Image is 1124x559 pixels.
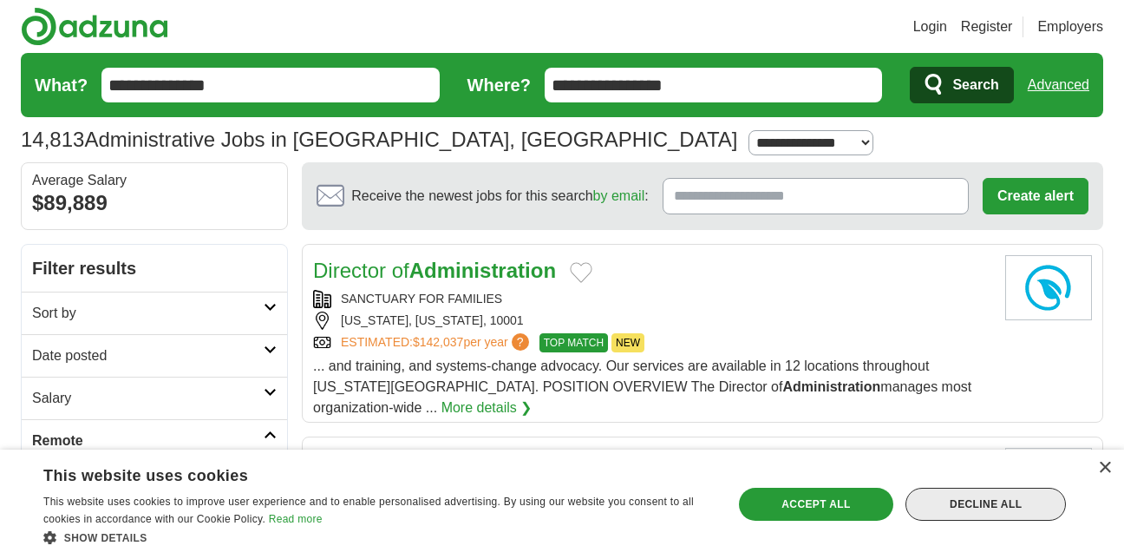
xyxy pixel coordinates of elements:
h2: Sort by [32,303,264,324]
h2: Filter results [22,245,287,292]
a: by email [593,188,645,203]
label: What? [35,72,88,98]
h2: Date posted [32,345,264,366]
a: Date posted [22,334,287,377]
span: TOP MATCH [539,333,608,352]
div: Average Salary [32,174,277,187]
img: Company logo [1005,448,1092,513]
a: More details ❯ [441,398,533,418]
h2: Salary [32,388,264,409]
span: Search [952,68,998,102]
div: Show details [43,529,712,546]
h1: Administrative Jobs in [GEOGRAPHIC_DATA], [GEOGRAPHIC_DATA] [21,128,737,151]
button: Search [910,67,1013,103]
strong: Administration [782,379,880,394]
span: ... and training, and systems-change advocacy. Our services are available in 12 locations through... [313,358,971,415]
span: Receive the newest jobs for this search : [351,186,648,207]
span: Show details [64,532,147,544]
div: $89,889 [32,187,277,219]
a: Salary [22,377,287,419]
img: Adzuna logo [21,7,168,46]
span: $142,037 [413,335,463,349]
a: Login [913,16,947,37]
strong: Administration [409,259,556,282]
a: SANCTUARY FOR FAMILIES [341,292,502,306]
div: Decline all [905,488,1066,521]
a: Advanced [1028,68,1089,102]
a: ESTIMATED:$142,037per year? [341,333,533,352]
span: 14,813 [21,124,84,155]
img: Sanctuary For Families logo [1005,255,1092,320]
button: Create alert [983,178,1088,214]
a: Sort by [22,292,287,334]
a: Employers [1037,16,1103,37]
a: Read more, opens a new window [269,513,323,525]
div: Accept all [739,488,894,521]
div: This website uses cookies [43,460,669,486]
a: Remote [22,419,287,462]
a: Director ofAdministration [313,259,556,282]
a: Register [961,16,1013,37]
label: Where? [467,72,531,98]
span: This website uses cookies to improve user experience and to enable personalised advertising. By u... [43,496,694,525]
div: Close [1098,462,1111,475]
h2: Remote [32,431,264,451]
div: [US_STATE], [US_STATE], 10001 [313,312,991,330]
span: NEW [611,333,644,352]
span: ? [512,333,529,351]
button: Add to favorite jobs [570,262,592,283]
